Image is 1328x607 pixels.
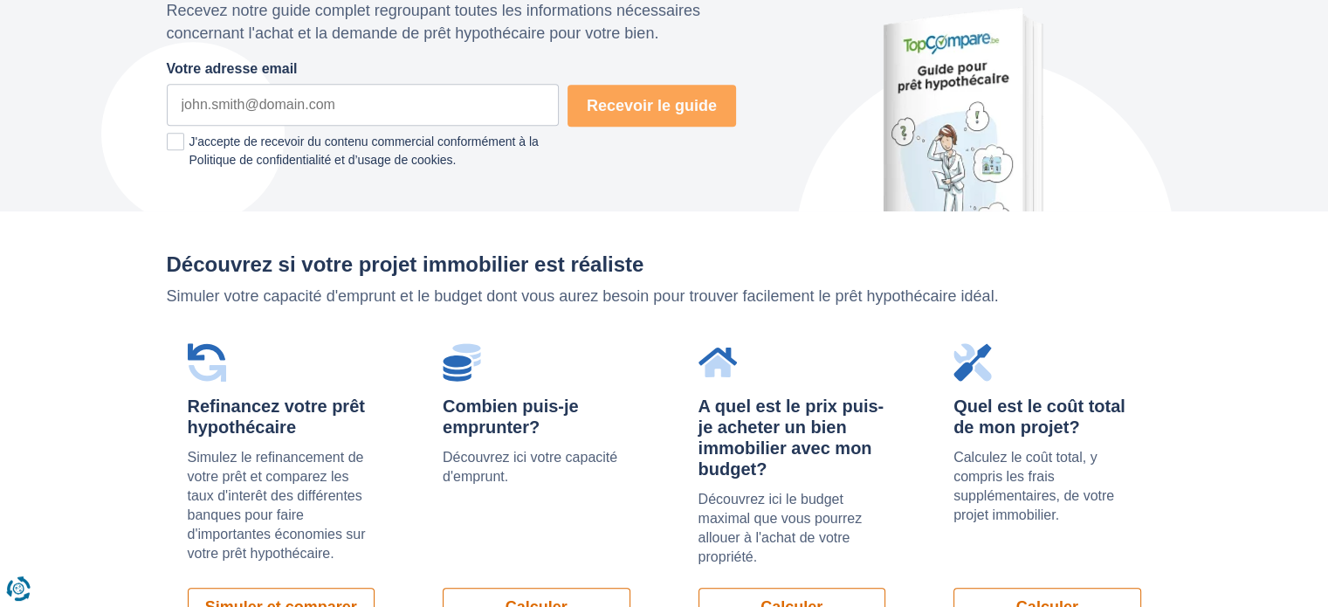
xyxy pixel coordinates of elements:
[188,343,226,382] img: Refinancez votre prêt hypothécaire
[698,343,737,382] img: A quel est le prix puis-je acheter un bien immobilier avec mon budget?
[188,448,375,563] p: Simulez le refinancement de votre prêt et comparez les taux d'interêt des différentes banques pou...
[953,343,992,382] img: Quel est le coût total de mon projet?
[953,448,1141,525] p: Calculez le coût total, y compris les frais supplémentaires, de votre projet immobilier.
[698,490,886,567] p: Découvrez ici le budget maximal que vous pourrez allouer à l'achat de votre propriété.
[443,396,630,438] div: Combien puis-je emprunter?
[188,396,375,438] div: Refinancez votre prêt hypothécaire
[167,286,1162,308] p: Simuler votre capacité d'emprunt et le budget dont vous aurez besoin pour trouver facilement le p...
[443,343,481,382] img: Combien puis-je emprunter?
[443,448,630,486] p: Découvrez ici votre capacité d'emprunt.
[167,84,559,126] input: john.smith@domain.com
[698,396,886,479] div: A quel est le prix puis-je acheter un bien immobilier avec mon budget?
[568,85,736,127] button: Recevoir le guide
[167,253,1162,276] h2: Découvrez si votre projet immobilier est réaliste
[167,59,298,79] label: Votre adresse email
[953,396,1141,438] div: Quel est le coût total de mon projet?
[167,133,559,169] label: J'accepte de recevoir du contenu commercial conformément à la Politique de confidentialité et d’u...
